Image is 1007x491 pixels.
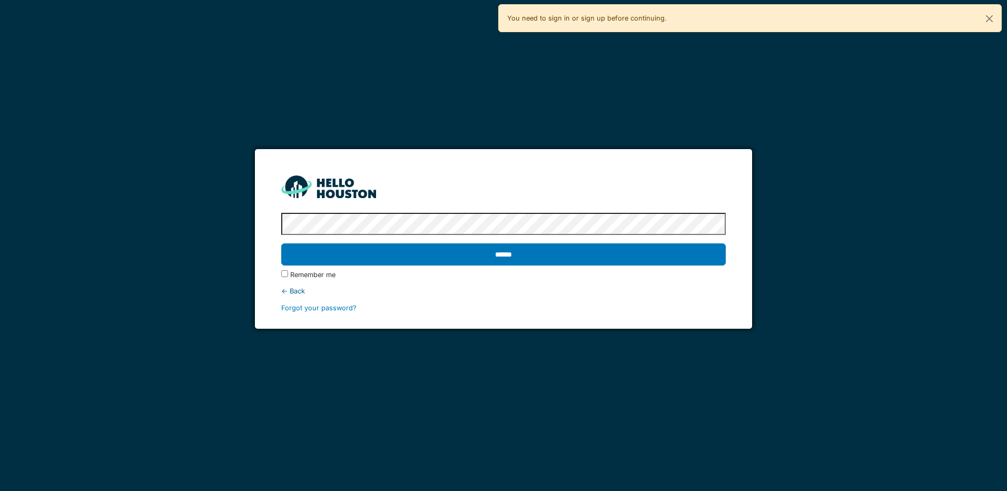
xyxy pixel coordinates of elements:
button: Close [978,5,1001,33]
img: HH_line-BYnF2_Hg.png [281,175,376,198]
a: Forgot your password? [281,304,357,312]
div: You need to sign in or sign up before continuing. [498,4,1002,32]
div: ← Back [281,286,725,296]
label: Remember me [290,270,335,280]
